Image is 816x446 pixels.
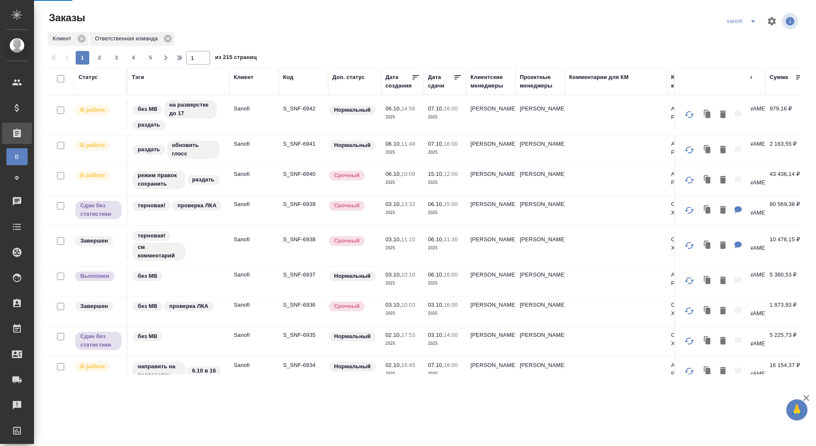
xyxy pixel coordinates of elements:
[671,140,712,157] p: АО "Санофи Россия"
[770,73,788,82] div: Сумма
[234,170,275,178] p: Sanofi
[132,200,225,212] div: терновая!, проверка ЛКА
[385,302,401,308] p: 03.10,
[234,331,275,339] p: Sanofi
[385,73,411,90] div: Дата создания
[328,361,377,373] div: Статус по умолчанию для стандартных заказов
[93,54,106,62] span: 2
[74,331,122,351] div: Выставляет ПМ, когда заказ сдан КМу, но начисления еще не проведены
[138,105,157,113] p: без МВ
[765,196,808,226] td: 80 569,38 ₽
[428,105,444,112] p: 07.10,
[74,200,122,220] div: Выставляет ПМ, когда заказ сдан КМу, но начисления еще не проведены
[234,361,275,370] p: Sanofi
[74,361,122,373] div: Выставляет ПМ после принятия заказа от КМа
[765,135,808,165] td: 2 163,55 ₽
[516,100,565,130] td: [PERSON_NAME]
[283,104,324,113] p: S_SNF-6942
[716,333,730,350] button: Удалить
[234,140,275,148] p: Sanofi
[74,140,122,151] div: Выставляет ПМ после принятия заказа от КМа
[328,331,377,342] div: Статус по умолчанию для стандартных заказов
[700,172,716,189] button: Клонировать
[334,332,371,341] p: Нормальный
[132,99,225,131] div: без МВ, на разверстке до 17, раздать
[716,202,730,219] button: Удалить
[679,235,700,256] button: Обновить
[671,170,712,187] p: АО "Санофи Россия"
[520,73,561,90] div: Проектные менеджеры
[334,171,360,180] p: Срочный
[385,236,401,243] p: 03.10,
[80,272,109,280] p: Выполнен
[328,301,377,312] div: Выставляется автоматически, если на указанный объем услуг необходимо больше времени в стандартном...
[283,140,324,148] p: S_SNF-6941
[466,135,516,165] td: [PERSON_NAME]
[470,73,511,90] div: Клиентские менеджеры
[334,362,371,371] p: Нормальный
[144,51,157,65] button: 5
[716,141,730,159] button: Удалить
[80,332,116,349] p: Сдан без статистики
[700,363,716,380] button: Клонировать
[234,200,275,209] p: Sanofi
[716,106,730,124] button: Удалить
[110,54,123,62] span: 3
[671,200,712,217] p: ООО "ОПЕЛЛА ХЕЛСКЕА"
[765,100,808,130] td: 979,16 ₽
[74,301,122,312] div: Выставляет КМ при направлении счета или после выполнения всех работ/сдачи заказа клиенту. Окончат...
[334,141,371,150] p: Нормальный
[95,34,161,43] p: Ответственная команда
[765,357,808,387] td: 16 154,37 ₽
[385,171,401,177] p: 06.10,
[334,272,371,280] p: Нормальный
[385,105,401,112] p: 06.10,
[334,237,360,245] p: Срочный
[700,333,716,350] button: Клонировать
[716,172,730,189] button: Удалить
[80,106,105,114] p: В работе
[516,166,565,195] td: [PERSON_NAME]
[428,171,444,177] p: 15.10,
[283,235,324,244] p: S_SNF-6938
[671,104,712,121] p: АО "Санофи Россия"
[385,141,401,147] p: 06.10,
[11,152,23,161] span: В
[516,327,565,356] td: [PERSON_NAME]
[716,302,730,320] button: Удалить
[679,104,700,125] button: Обновить
[428,73,453,90] div: Дата сдачи
[401,362,415,368] p: 16:45
[444,201,458,207] p: 15:00
[466,327,516,356] td: [PERSON_NAME]
[401,105,415,112] p: 14:56
[234,235,275,244] p: Sanofi
[790,401,804,419] span: 🙏
[169,101,212,118] p: на разверстке до 17
[762,11,782,31] span: Настроить таблицу
[385,113,419,121] p: 2025
[74,170,122,181] div: Выставляет ПМ после принятия заказа от КМа
[385,309,419,318] p: 2025
[334,201,360,210] p: Срочный
[79,73,98,82] div: Статус
[6,148,28,165] a: В
[679,170,700,190] button: Обновить
[466,166,516,195] td: [PERSON_NAME]
[444,236,458,243] p: 11:30
[132,361,225,381] div: направить на подверстку, 6.10 в 16
[700,202,716,219] button: Клонировать
[700,272,716,290] button: Клонировать
[516,135,565,165] td: [PERSON_NAME]
[700,237,716,254] button: Клонировать
[765,231,808,261] td: 10 476,15 ₽
[428,141,444,147] p: 07.10,
[334,106,371,114] p: Нормальный
[80,237,108,245] p: Завершен
[47,11,85,25] span: Заказы
[234,301,275,309] p: Sanofi
[172,141,215,158] p: обновить глосс
[332,73,365,82] div: Доп. статус
[671,331,712,348] p: ООО "ОПЕЛЛА ХЕЛСКЕА"
[466,196,516,226] td: [PERSON_NAME]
